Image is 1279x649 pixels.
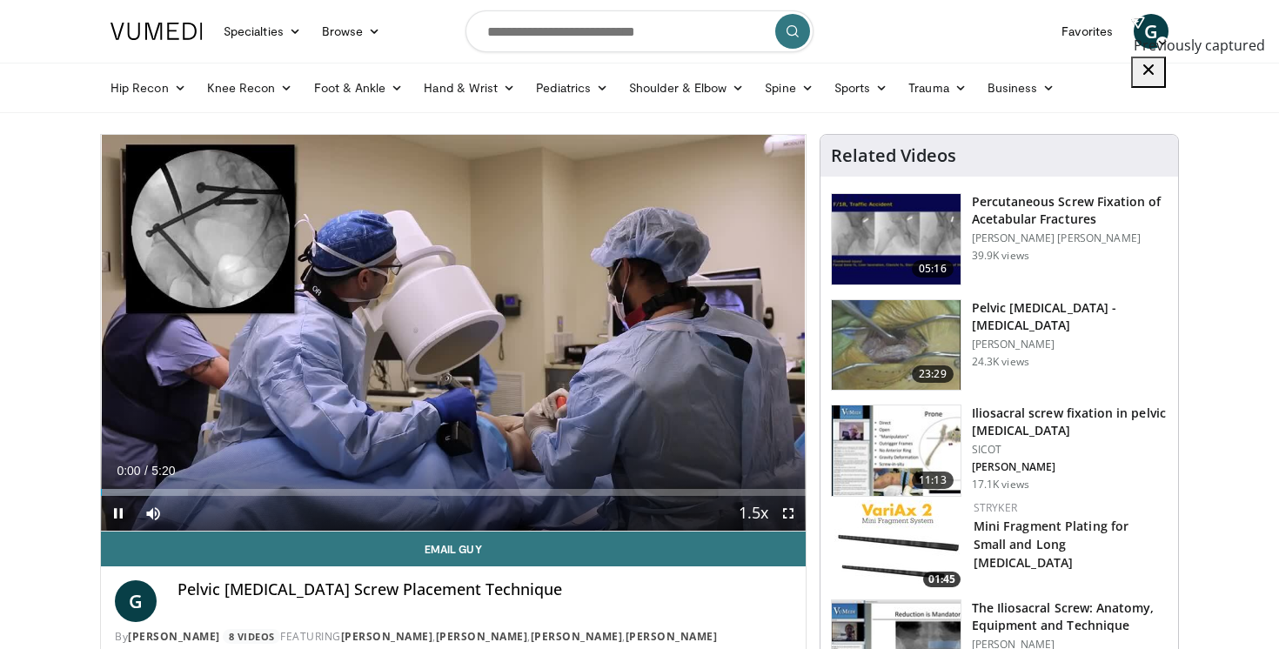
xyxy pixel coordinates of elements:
button: Playback Rate [736,496,771,531]
a: Stryker [974,500,1017,515]
div: Progress Bar [101,489,806,496]
h3: Pelvic [MEDICAL_DATA] - [MEDICAL_DATA] [972,299,1168,334]
a: 01:45 [834,500,965,592]
img: d5ySKFN8UhyXrjO34yMDoxOjByOwWswz_1.150x105_q85_crop-smart_upscale.jpg [832,405,961,496]
p: [PERSON_NAME] [972,460,1168,474]
a: [PERSON_NAME] [436,629,528,644]
a: Business [977,70,1066,105]
img: VuMedi Logo [110,23,203,40]
button: Pause [101,496,136,531]
span: 05:16 [912,260,954,278]
p: 17.1K views [972,478,1029,492]
a: Hand & Wrist [413,70,526,105]
button: Mute [136,496,171,531]
a: Spine [754,70,823,105]
h4: Pelvic [MEDICAL_DATA] Screw Placement Technique [177,580,792,599]
a: 11:13 Iliosacral screw fixation in pelvic [MEDICAL_DATA] SICOT [PERSON_NAME] 17.1K views [831,405,1168,497]
a: Favorites [1051,14,1123,49]
h3: The Iliosacral Screw: Anatomy, Equipment and Technique [972,599,1168,634]
h3: Percutaneous Screw Fixation of Acetabular Fractures [972,193,1168,228]
p: SICOT [972,443,1168,457]
p: 24.3K views [972,355,1029,369]
span: / [144,464,148,478]
h3: Iliosacral screw fixation in pelvic [MEDICAL_DATA] [972,405,1168,439]
img: 134112_0000_1.png.150x105_q85_crop-smart_upscale.jpg [832,194,961,284]
span: 11:13 [912,472,954,489]
img: dC9YmUV2gYCgMiZn4xMDoxOjBrO-I4W8_3.150x105_q85_crop-smart_upscale.jpg [832,300,961,391]
h4: Related Videos [831,145,956,166]
a: Hip Recon [100,70,197,105]
span: 0:00 [117,464,140,478]
a: 23:29 Pelvic [MEDICAL_DATA] - [MEDICAL_DATA] [PERSON_NAME] 24.3K views [831,299,1168,391]
a: 8 Videos [223,629,280,644]
a: G [115,580,157,622]
a: [PERSON_NAME] [626,629,718,644]
a: Foot & Ankle [304,70,414,105]
a: G [1134,14,1169,49]
span: 23:29 [912,365,954,383]
a: [PERSON_NAME] [341,629,433,644]
a: Sports [824,70,899,105]
a: Pediatrics [526,70,619,105]
div: By FEATURING , , , [115,629,792,645]
button: Fullscreen [771,496,806,531]
a: Trauma [898,70,977,105]
span: 5:20 [151,464,175,478]
a: Mini Fragment Plating for Small and Long [MEDICAL_DATA] [974,518,1129,571]
p: [PERSON_NAME] [972,338,1168,351]
a: [PERSON_NAME] [531,629,623,644]
video-js: Video Player [101,135,806,532]
p: [PERSON_NAME] [PERSON_NAME] [972,231,1168,245]
img: b37175e7-6a0c-4ed3-b9ce-2cebafe6c791.150x105_q85_crop-smart_upscale.jpg [834,500,965,592]
a: Shoulder & Elbow [619,70,754,105]
a: Email Guy [101,532,806,566]
input: Search topics, interventions [465,10,814,52]
a: Knee Recon [197,70,304,105]
a: Specialties [213,14,311,49]
p: 39.9K views [972,249,1029,263]
a: [PERSON_NAME] [128,629,220,644]
a: 05:16 Percutaneous Screw Fixation of Acetabular Fractures [PERSON_NAME] [PERSON_NAME] 39.9K views [831,193,1168,285]
span: 01:45 [923,572,961,587]
a: Browse [311,14,392,49]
